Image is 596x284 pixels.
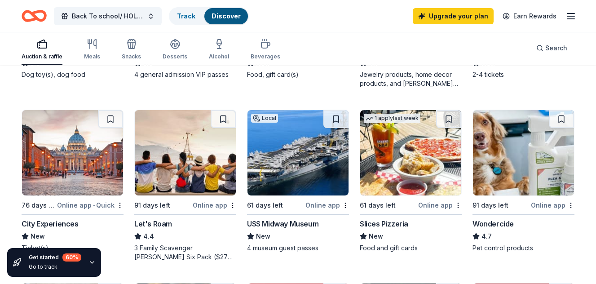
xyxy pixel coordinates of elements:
a: Track [177,12,195,20]
div: 76 days left [22,200,55,211]
span: New [256,231,270,242]
img: Image for USS Midway Museum [247,110,349,195]
div: Online app Quick [57,200,124,211]
a: Upgrade your plan [413,8,494,24]
div: Online app [531,200,574,211]
button: Auction & raffle [22,35,62,65]
div: 1 apply last week [364,114,420,123]
a: Image for Slices Pizzeria1 applylast week61 days leftOnline appSlices PizzeriaNewFood and gift cards [360,110,462,253]
a: Home [22,5,47,27]
div: 61 days left [247,200,283,211]
span: 4.4 [143,231,154,242]
button: Beverages [251,35,280,65]
img: Image for Slices Pizzeria [360,110,461,195]
span: Search [545,43,567,53]
span: 4.7 [481,231,492,242]
div: Jewelry products, home decor products, and [PERSON_NAME] Gives Back event in-store or online (or ... [360,70,462,88]
a: Image for Wondercide91 days leftOnline appWondercide4.7Pet control products [472,110,574,253]
img: Image for Let's Roam [135,110,236,195]
div: City Experiences [22,218,79,229]
button: Snacks [122,35,141,65]
button: Search [529,39,574,57]
div: Get started [29,253,81,262]
div: Beverages [251,53,280,60]
div: Auction & raffle [22,53,62,60]
div: Food, gift card(s) [247,70,349,79]
div: 4 general admission VIP passes [134,70,236,79]
span: New [31,231,45,242]
div: 2-4 tickets [472,70,574,79]
div: Go to track [29,263,81,271]
div: Online app [418,200,462,211]
a: Image for Let's Roam91 days leftOnline appLet's Roam4.43 Family Scavenger [PERSON_NAME] Six Pack ... [134,110,236,262]
div: 61 days left [360,200,396,211]
span: • [93,202,95,209]
div: Alcohol [209,53,229,60]
img: Image for Wondercide [473,110,574,195]
div: 91 days left [472,200,508,211]
a: Earn Rewards [497,8,562,24]
div: Desserts [163,53,187,60]
div: USS Midway Museum [247,218,318,229]
div: 60 % [62,253,81,262]
div: Online app [305,200,349,211]
img: Image for City Experiences [22,110,123,195]
div: 3 Family Scavenger [PERSON_NAME] Six Pack ($270 Value), 2 Date Night Scavenger [PERSON_NAME] Two ... [134,244,236,262]
div: Dog toy(s), dog food [22,70,124,79]
span: Back To school/ HOLIDAYS [72,11,144,22]
div: Pet control products [472,244,574,253]
div: Wondercide [472,218,514,229]
button: Alcohol [209,35,229,65]
span: New [369,231,383,242]
div: 4 museum guest passes [247,244,349,253]
div: Slices Pizzeria [360,218,408,229]
div: Food and gift cards [360,244,462,253]
div: Local [251,114,278,123]
button: Meals [84,35,100,65]
button: Desserts [163,35,187,65]
button: TrackDiscover [169,7,249,25]
a: Discover [212,12,241,20]
div: Let's Roam [134,218,172,229]
div: 91 days left [134,200,170,211]
div: Online app [193,200,236,211]
a: Image for City Experiences76 days leftOnline app•QuickCity ExperiencesNewTicket(s) [22,110,124,253]
div: Snacks [122,53,141,60]
button: Back To school/ HOLIDAYS [54,7,162,25]
div: Meals [84,53,100,60]
a: Image for USS Midway MuseumLocal61 days leftOnline appUSS Midway MuseumNew4 museum guest passes [247,110,349,253]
